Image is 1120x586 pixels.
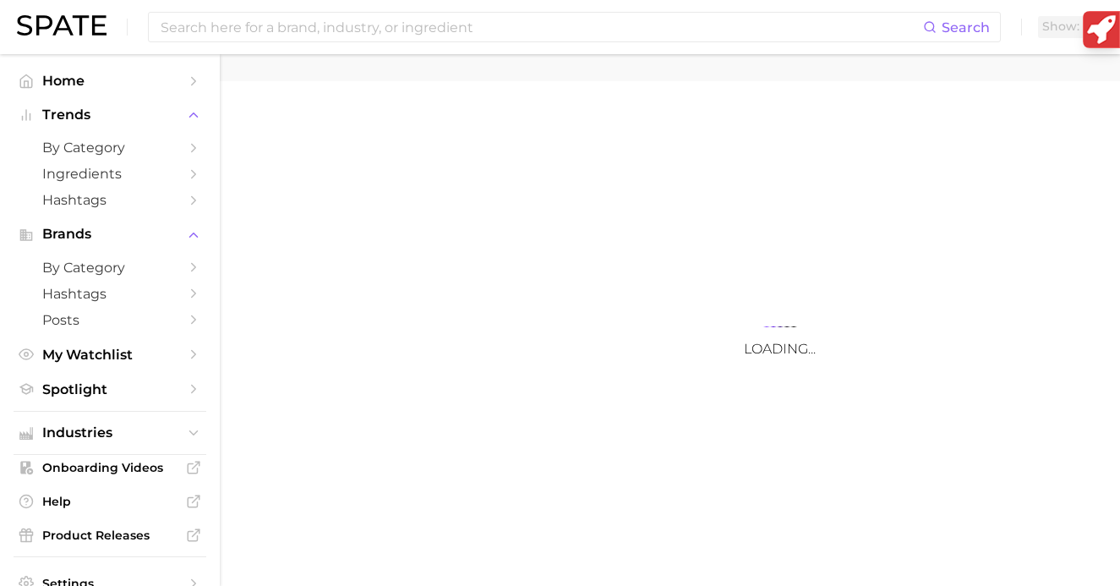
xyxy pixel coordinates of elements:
a: Product Releases [14,523,206,548]
span: Spotlight [42,381,178,397]
button: Brands [14,222,206,247]
button: Show [1038,16,1107,38]
span: Hashtags [42,192,178,208]
span: Industries [42,425,178,441]
a: Spotlight [14,376,206,403]
span: Product Releases [42,528,178,543]
span: Help [42,494,178,509]
a: by Category [14,134,206,161]
span: Show [1042,22,1079,31]
span: Brands [42,227,178,242]
span: Hashtags [42,286,178,302]
span: Search [942,19,990,36]
a: Home [14,68,206,94]
span: Posts [42,312,178,328]
a: Ingredients [14,161,206,187]
h3: Loading... [611,341,949,357]
a: Onboarding Videos [14,455,206,480]
span: by Category [42,140,178,156]
a: Hashtags [14,281,206,307]
span: Ingredients [42,166,178,182]
input: Search here for a brand, industry, or ingredient [159,13,923,41]
span: Home [42,73,178,89]
a: My Watchlist [14,342,206,368]
button: Trends [14,102,206,128]
a: by Category [14,255,206,281]
img: SPATE [17,15,107,36]
button: Industries [14,420,206,446]
a: Hashtags [14,187,206,213]
span: My Watchlist [42,347,178,363]
a: Help [14,489,206,514]
span: Onboarding Videos [42,460,178,475]
span: by Category [42,260,178,276]
a: Posts [14,307,206,333]
span: Trends [42,107,178,123]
